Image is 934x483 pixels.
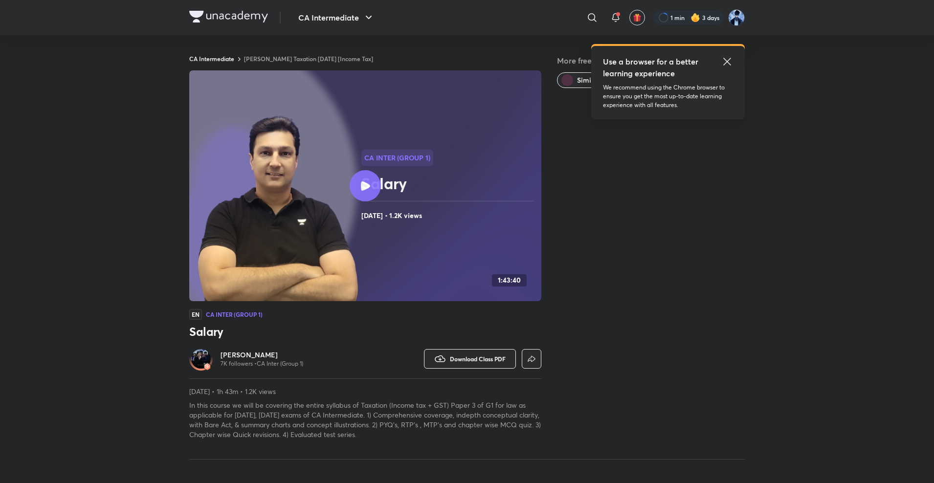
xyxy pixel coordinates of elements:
[189,55,234,63] a: CA Intermediate
[603,56,700,79] h5: Use a browser for a better learning experience
[189,11,268,25] a: Company Logo
[577,75,624,85] span: Similar classes
[204,363,211,370] img: badge
[728,9,745,26] img: Imran Hingora
[189,309,202,320] span: EN
[189,400,541,439] p: In this course we will be covering the entire syllabus of Taxation (Income tax + GST) Paper 3 of ...
[221,360,303,368] p: 7K followers • CA Inter (Group 1)
[221,350,303,360] a: [PERSON_NAME]
[244,55,373,63] a: [PERSON_NAME] Taxation [DATE] [Income Tax]
[189,387,541,396] p: [DATE] • 1h 43m • 1.2K views
[557,72,633,88] button: Similar classes
[450,355,506,363] span: Download Class PDF
[424,349,516,369] button: Download Class PDF
[191,349,211,369] img: Avatar
[189,11,268,22] img: Company Logo
[629,10,645,25] button: avatar
[189,347,213,371] a: Avatarbadge
[361,209,537,222] h4: [DATE] • 1.2K views
[206,311,263,317] h4: CA Inter (Group 1)
[557,55,745,66] h5: More free classes
[498,276,521,285] h4: 1:43:40
[633,13,642,22] img: avatar
[189,324,541,339] h3: Salary
[690,13,700,22] img: streak
[361,174,537,193] h2: Salary
[603,83,733,110] p: We recommend using the Chrome browser to ensure you get the most up-to-date learning experience w...
[292,8,380,27] button: CA Intermediate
